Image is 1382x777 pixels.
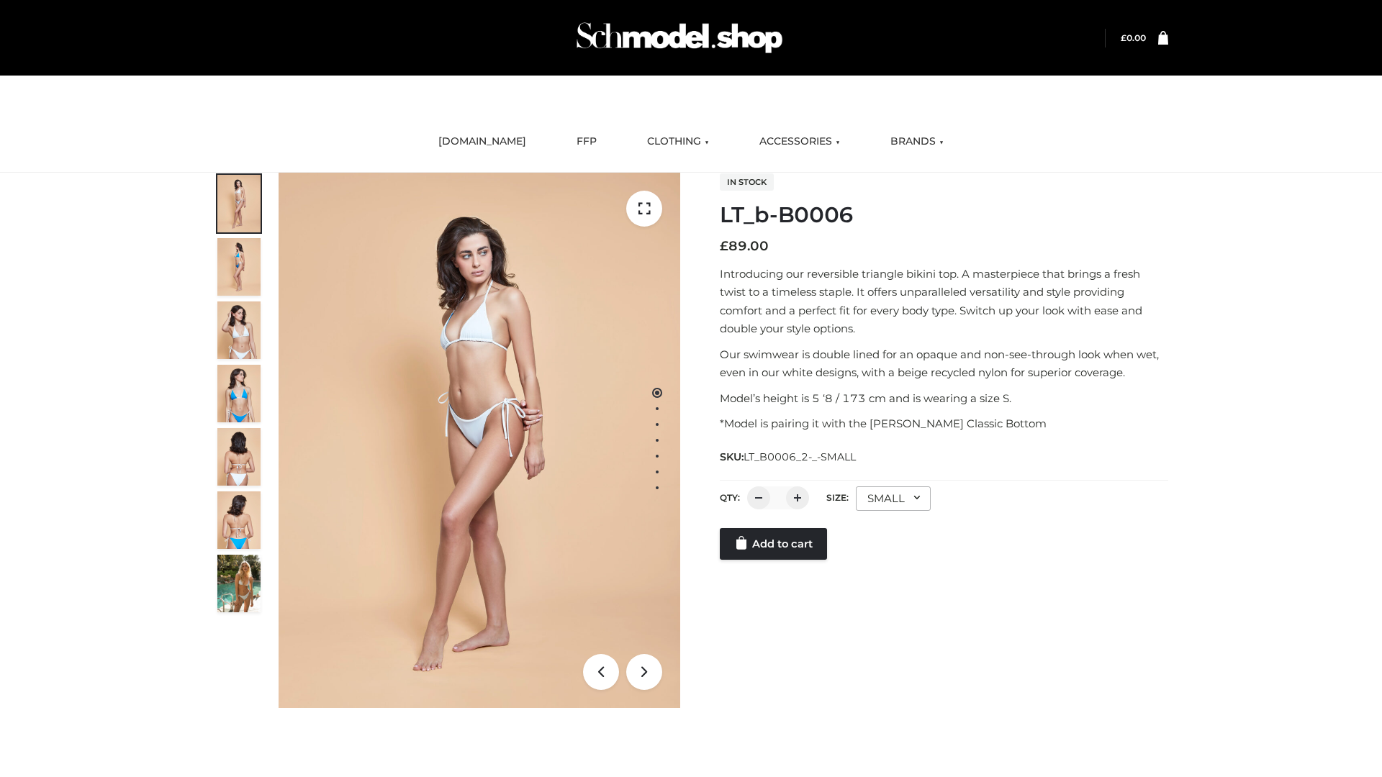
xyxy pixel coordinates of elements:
a: ACCESSORIES [749,126,851,158]
p: Model’s height is 5 ‘8 / 173 cm and is wearing a size S. [720,389,1168,408]
img: ArielClassicBikiniTop_CloudNine_AzureSky_OW114ECO_4-scaled.jpg [217,365,261,422]
img: ArielClassicBikiniTop_CloudNine_AzureSky_OW114ECO_1 [279,173,680,708]
bdi: 0.00 [1121,32,1146,43]
img: Arieltop_CloudNine_AzureSky2.jpg [217,555,261,612]
img: Schmodel Admin 964 [572,9,787,66]
img: ArielClassicBikiniTop_CloudNine_AzureSky_OW114ECO_1-scaled.jpg [217,175,261,232]
img: ArielClassicBikiniTop_CloudNine_AzureSky_OW114ECO_2-scaled.jpg [217,238,261,296]
a: £0.00 [1121,32,1146,43]
h1: LT_b-B0006 [720,202,1168,228]
div: SMALL [856,486,931,511]
p: *Model is pairing it with the [PERSON_NAME] Classic Bottom [720,414,1168,433]
a: [DOMAIN_NAME] [428,126,537,158]
span: LT_B0006_2-_-SMALL [744,450,856,463]
span: In stock [720,173,774,191]
span: SKU: [720,448,857,465]
img: ArielClassicBikiniTop_CloudNine_AzureSky_OW114ECO_7-scaled.jpg [217,428,261,486]
img: ArielClassicBikiniTop_CloudNine_AzureSky_OW114ECO_3-scaled.jpg [217,301,261,359]
a: BRANDS [880,126,954,158]
img: ArielClassicBikiniTop_CloudNine_AzureSky_OW114ECO_8-scaled.jpg [217,491,261,549]
a: CLOTHING [636,126,720,158]
label: Size: [826,492,849,503]
label: QTY: [720,492,740,503]
a: Add to cart [720,528,827,560]
a: FFP [566,126,608,158]
p: Our swimwear is double lined for an opaque and non-see-through look when wet, even in our white d... [720,345,1168,382]
span: £ [720,238,728,254]
bdi: 89.00 [720,238,769,254]
span: £ [1121,32,1126,43]
p: Introducing our reversible triangle bikini top. A masterpiece that brings a fresh twist to a time... [720,265,1168,338]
